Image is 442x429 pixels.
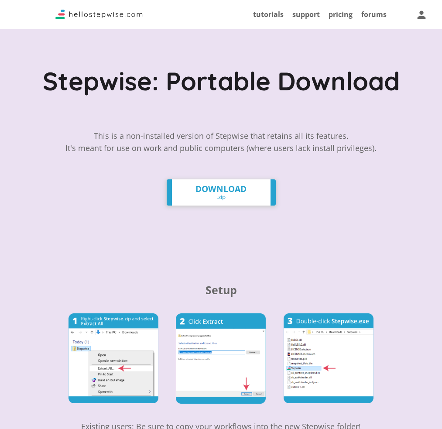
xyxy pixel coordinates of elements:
img: Logo [55,10,143,19]
a: pricing [329,10,353,19]
a: what's new [189,233,226,242]
img: step2 [176,313,266,404]
b: Setup [206,282,237,297]
img: step3 [284,313,373,404]
h1: Stepwise: Portable Download [43,69,400,100]
a: tutorials [253,10,284,19]
a: forums [361,10,387,19]
div: See this version [175,234,267,241]
span: .zip [216,194,226,200]
u: user agreement [254,216,301,224]
a: By clicking download, you agree to ouruser agreement [141,216,301,224]
div: This is a non-installed version of Stepwise that retains all its features. It's meant for use on ... [65,130,377,166]
a: support [292,10,320,19]
a: DOWNLOAD.zip [167,179,276,206]
a: Stepwise [55,12,143,21]
img: step1 [69,313,158,404]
